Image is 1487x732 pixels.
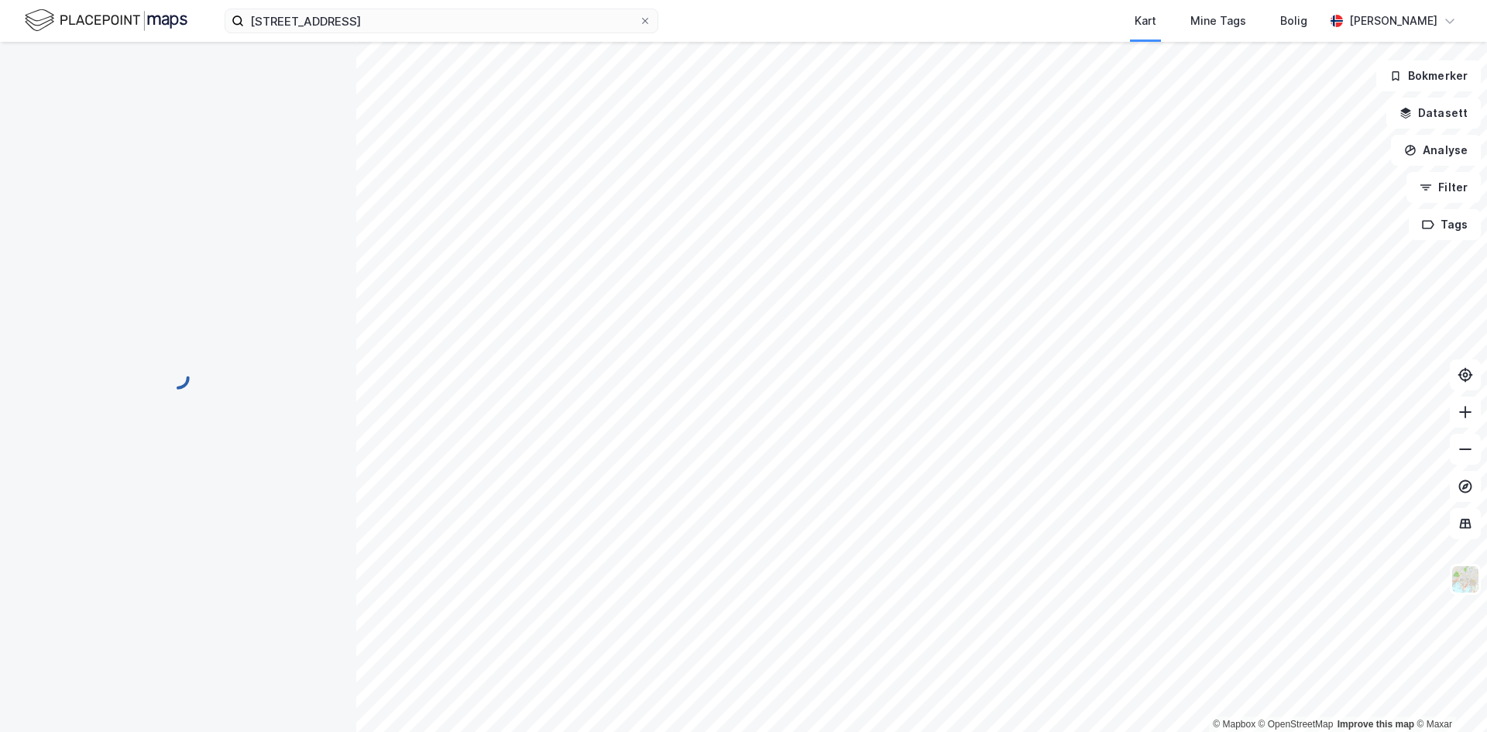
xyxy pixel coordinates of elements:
a: OpenStreetMap [1259,719,1334,730]
img: Z [1451,565,1480,594]
a: Mapbox [1213,719,1255,730]
img: logo.f888ab2527a4732fd821a326f86c7f29.svg [25,7,187,34]
div: Mine Tags [1190,12,1246,30]
button: Bokmerker [1376,60,1481,91]
div: Bolig [1280,12,1307,30]
a: Improve this map [1338,719,1414,730]
iframe: Chat Widget [1410,658,1487,732]
button: Analyse [1391,135,1481,166]
div: Kart [1135,12,1156,30]
button: Filter [1406,172,1481,203]
button: Tags [1409,209,1481,240]
div: [PERSON_NAME] [1349,12,1437,30]
button: Datasett [1386,98,1481,129]
input: Søk på adresse, matrikkel, gårdeiere, leietakere eller personer [244,9,639,33]
img: spinner.a6d8c91a73a9ac5275cf975e30b51cfb.svg [166,366,191,390]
